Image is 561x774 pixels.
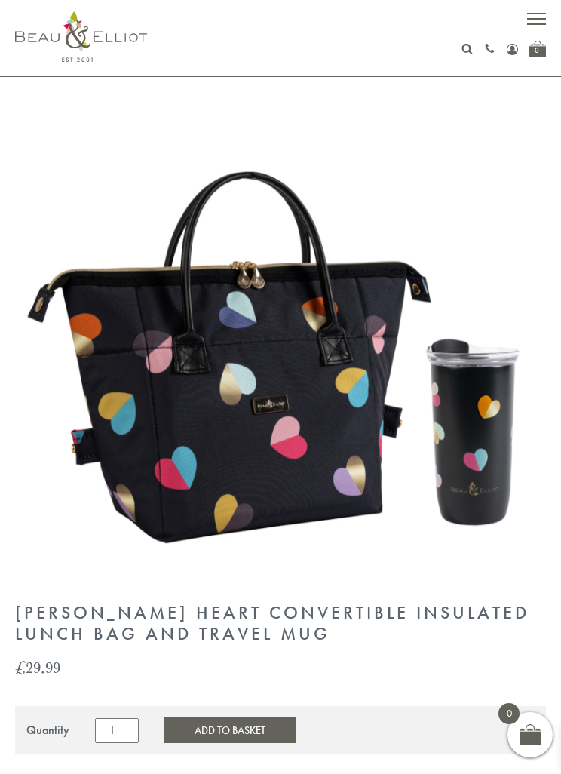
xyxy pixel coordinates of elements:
img: logo [15,11,147,62]
a: 0 [529,41,546,57]
button: Add to Basket [164,717,296,743]
img: Emily Heart Convertible Lunch Bag and Travel Mug [15,130,546,561]
input: Product quantity [95,718,139,742]
span: 0 [498,703,520,724]
bdi: 29.99 [15,656,60,678]
h1: [PERSON_NAME] Heart Convertible Insulated Lunch Bag and Travel Mug [15,602,546,643]
div: Quantity [26,723,69,737]
span: £ [15,656,26,678]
